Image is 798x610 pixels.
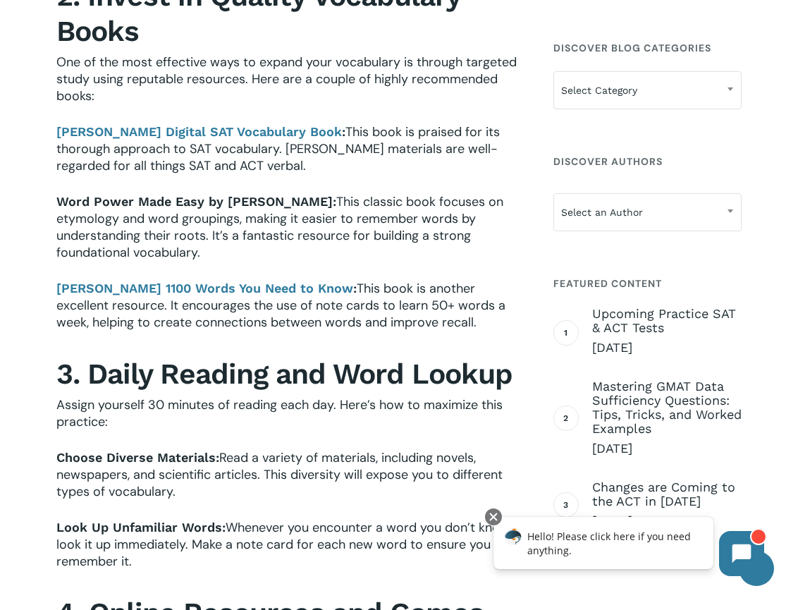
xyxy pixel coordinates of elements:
[592,307,742,335] span: Upcoming Practice SAT & ACT Tests
[56,280,353,297] a: [PERSON_NAME] 1100 Words You Need to Know
[333,194,336,209] b: :
[56,194,333,209] b: Word Power Made Easy by [PERSON_NAME]
[353,281,357,295] b: :
[56,396,503,430] span: Assign yourself 30 minutes of reading each day. Here’s how to maximize this practice:
[56,281,353,295] b: [PERSON_NAME] 1100 Words You Need to Know
[56,280,505,331] span: This book is another excellent resource. It encourages the use of note cards to learn 50+ words a...
[554,197,741,227] span: Select an Author
[553,149,742,174] h4: Discover Authors
[56,357,512,391] strong: 3. Daily Reading and Word Lookup
[592,379,742,457] a: Mastering GMAT Data Sufficiency Questions: Tips, Tricks, and Worked Examples [DATE]
[592,480,742,530] a: Changes are Coming to the ACT in [DATE] [DATE]
[592,440,742,457] span: [DATE]
[592,307,742,356] a: Upcoming Practice SAT & ACT Tests [DATE]
[56,124,342,139] b: [PERSON_NAME] Digital SAT Vocabulary Book
[553,71,742,109] span: Select Category
[56,519,511,570] span: Whenever you encounter a word you don’t know, look it up immediately. Make a note card for each n...
[56,450,219,465] b: Choose Diverse Materials:
[56,449,503,500] span: Read a variety of materials, including novels, newspapers, and scientific articles. This diversit...
[553,35,742,61] h4: Discover Blog Categories
[479,506,778,590] iframe: Chatbot
[56,193,333,210] a: Word Power Made Easy by [PERSON_NAME]
[56,123,500,174] span: This book is praised for its thorough approach to SAT vocabulary. [PERSON_NAME] materials are wel...
[56,123,342,140] a: [PERSON_NAME] Digital SAT Vocabulary Book
[56,54,517,104] span: One of the most effective ways to expand your vocabulary is through targeted study using reputabl...
[592,480,742,508] span: Changes are Coming to the ACT in [DATE]
[56,193,503,261] span: This classic book focuses on etymology and word groupings, making it easier to remember words by ...
[554,75,741,105] span: Select Category
[342,124,345,139] b: :
[553,271,742,296] h4: Featured Content
[56,520,226,535] b: Look Up Unfamiliar Words:
[592,339,742,356] span: [DATE]
[592,379,742,436] span: Mastering GMAT Data Sufficiency Questions: Tips, Tricks, and Worked Examples
[553,193,742,231] span: Select an Author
